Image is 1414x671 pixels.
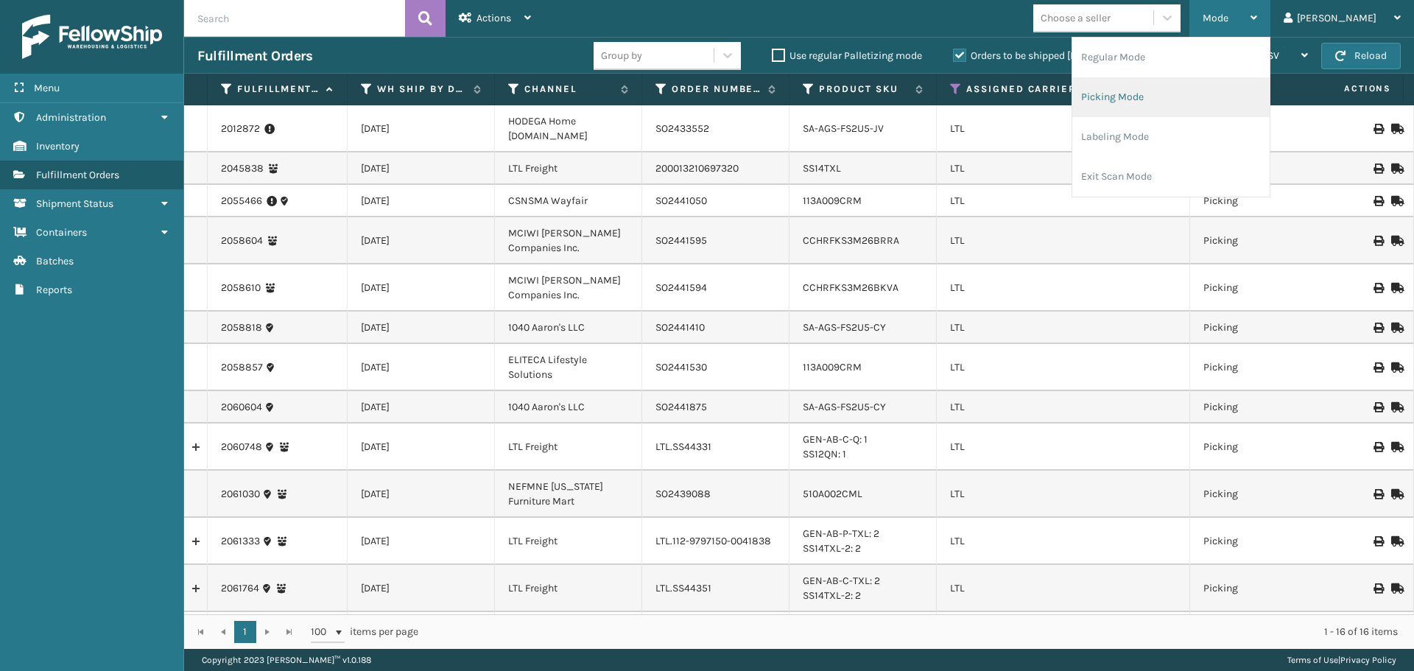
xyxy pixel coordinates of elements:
[221,487,260,502] a: 2061030
[1072,157,1270,197] li: Exit Scan Mode
[1373,402,1382,412] i: Print BOL
[803,122,884,135] a: SA-AGS-FS2U5-JV
[1373,164,1382,174] i: Print BOL
[36,140,80,152] span: Inventory
[937,344,1190,391] td: LTL
[221,233,263,248] a: 2058604
[495,344,642,391] td: ELITECA Lifestyle Solutions
[1373,196,1382,206] i: Print BOL
[937,152,1190,185] td: LTL
[1391,124,1400,134] i: Mark as Shipped
[642,424,789,471] td: LTL.SS44331
[601,48,642,63] div: Group by
[803,234,899,247] a: CCHRFKS3M26BRRA
[348,344,495,391] td: [DATE]
[937,612,1190,659] td: LTL
[1391,164,1400,174] i: Mark as Shipped
[953,49,1096,62] label: Orders to be shipped [DATE]
[803,589,861,602] a: SS14TXL-2: 2
[1391,583,1400,594] i: Mark as Shipped
[221,320,262,335] a: 2058818
[221,534,260,549] a: 2061333
[221,440,262,454] a: 2060748
[495,565,642,612] td: LTL Freight
[819,82,908,96] label: Product SKU
[36,226,87,239] span: Containers
[1340,655,1396,665] a: Privacy Policy
[1391,236,1400,246] i: Mark as Shipped
[348,471,495,518] td: [DATE]
[221,161,264,176] a: 2045838
[36,111,106,124] span: Administration
[439,625,1398,639] div: 1 - 16 of 16 items
[937,185,1190,217] td: LTL
[311,625,333,639] span: 100
[803,194,862,207] a: 113A009CRM
[36,284,72,296] span: Reports
[1190,217,1337,264] td: Picking
[348,565,495,612] td: [DATE]
[1190,185,1337,217] td: Picking
[937,105,1190,152] td: LTL
[495,264,642,312] td: MCIWI [PERSON_NAME] Companies Inc.
[803,433,868,446] a: GEN-AB-C-Q: 1
[803,527,879,540] a: GEN-AB-P-TXL: 2
[221,281,261,295] a: 2058610
[803,542,861,555] a: SS14TXL-2: 2
[803,321,886,334] a: SA-AGS-FS2U5-CY
[377,82,466,96] label: WH Ship By Date
[642,185,789,217] td: SO2441050
[642,391,789,424] td: SO2441875
[476,12,511,24] span: Actions
[1190,312,1337,344] td: Picking
[803,401,886,413] a: SA-AGS-FS2U5-CY
[221,400,262,415] a: 2060604
[642,344,789,391] td: SO2441530
[803,162,841,175] a: SS14TXL
[221,194,262,208] a: 2055466
[937,217,1190,264] td: LTL
[1203,12,1228,24] span: Mode
[495,105,642,152] td: HODEGA Home [DOMAIN_NAME]
[803,281,898,294] a: CCHRFKS3M26BKVA
[1190,391,1337,424] td: Picking
[36,197,113,210] span: Shipment Status
[202,649,371,671] p: Copyright 2023 [PERSON_NAME]™ v 1.0.188
[642,565,789,612] td: LTL.SS44351
[672,82,761,96] label: Order Number
[1373,583,1382,594] i: Print BOL
[803,361,862,373] a: 113A009CRM
[1190,518,1337,565] td: Picking
[1072,77,1270,117] li: Picking Mode
[642,217,789,264] td: SO2441595
[1391,196,1400,206] i: Mark as Shipped
[1391,323,1400,333] i: Mark as Shipped
[1373,442,1382,452] i: Print BOL
[348,217,495,264] td: [DATE]
[1041,10,1111,26] div: Choose a seller
[1373,323,1382,333] i: Print BOL
[1298,77,1400,101] span: Actions
[642,152,789,185] td: 200013210697320
[1373,536,1382,547] i: Print BOL
[36,255,74,267] span: Batches
[937,391,1190,424] td: LTL
[221,360,263,375] a: 2058857
[937,518,1190,565] td: LTL
[937,264,1190,312] td: LTL
[495,518,642,565] td: LTL Freight
[495,612,642,659] td: LTL Freight
[1072,117,1270,157] li: Labeling Mode
[1391,536,1400,547] i: Mark as Shipped
[772,49,922,62] label: Use regular Palletizing mode
[1373,283,1382,293] i: Print BOL
[348,312,495,344] td: [DATE]
[937,471,1190,518] td: LTL
[1391,283,1400,293] i: Mark as Shipped
[1391,442,1400,452] i: Mark as Shipped
[237,82,319,96] label: Fulfillment Order Id
[524,82,613,96] label: Channel
[1373,236,1382,246] i: Print BOL
[1190,565,1337,612] td: Picking
[642,612,789,659] td: LTL.112-5083375-4340231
